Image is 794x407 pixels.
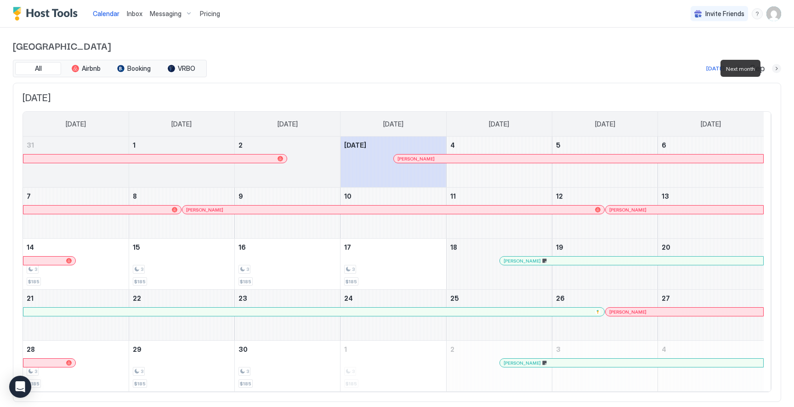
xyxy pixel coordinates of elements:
a: Sunday [57,112,95,137]
td: September 30, 2025 [235,341,340,392]
span: [DATE] [66,120,86,128]
a: Saturday [692,112,730,137]
a: September 29, 2025 [129,341,234,358]
span: Booking [127,64,151,73]
td: September 29, 2025 [129,341,234,392]
a: September 14, 2025 [23,239,129,256]
button: [DATE] [705,63,726,74]
span: Calendar [93,10,119,17]
a: Wednesday [374,112,413,137]
span: [PERSON_NAME] [504,360,541,366]
div: [PERSON_NAME] [609,207,760,213]
span: 3 [34,368,37,374]
span: [DATE] [171,120,192,128]
button: VRBO [159,62,204,75]
span: 6 [662,141,666,149]
a: Monday [162,112,201,137]
span: $185 [134,279,146,285]
td: September 15, 2025 [129,239,234,290]
td: September 25, 2025 [446,290,552,341]
span: [DATE] [278,120,298,128]
span: 1 [133,141,136,149]
a: September 26, 2025 [552,290,658,307]
a: September 7, 2025 [23,188,129,205]
span: 8 [133,192,137,200]
span: 19 [556,243,563,251]
td: September 4, 2025 [446,137,552,188]
span: 3 [246,266,249,272]
span: [DATE] [383,120,403,128]
div: [PERSON_NAME] [609,309,760,315]
a: September 8, 2025 [129,188,234,205]
span: $185 [28,381,40,387]
a: September 2, 2025 [235,137,340,154]
a: September 4, 2025 [447,137,552,154]
td: September 22, 2025 [129,290,234,341]
a: September 19, 2025 [552,239,658,256]
span: 4 [450,141,455,149]
span: 14 [27,243,34,251]
td: September 26, 2025 [552,290,658,341]
a: September 27, 2025 [658,290,764,307]
span: 3 [34,266,37,272]
a: September 17, 2025 [340,239,446,256]
td: September 24, 2025 [340,290,446,341]
a: September 23, 2025 [235,290,340,307]
div: [PERSON_NAME] [186,207,601,213]
td: September 6, 2025 [658,137,764,188]
td: September 2, 2025 [235,137,340,188]
a: Calendar [93,9,119,18]
span: $185 [28,279,40,285]
span: 21 [27,294,34,302]
a: September 24, 2025 [340,290,446,307]
span: 3 [556,345,561,353]
td: September 21, 2025 [23,290,129,341]
td: September 19, 2025 [552,239,658,290]
td: September 18, 2025 [446,239,552,290]
span: 25 [450,294,459,302]
span: 3 [246,368,249,374]
td: September 16, 2025 [235,239,340,290]
td: September 1, 2025 [129,137,234,188]
button: Airbnb [63,62,109,75]
span: [DATE] [701,120,721,128]
a: September 13, 2025 [658,188,764,205]
a: Host Tools Logo [13,7,82,21]
span: 2 [238,141,243,149]
span: Airbnb [82,64,101,73]
td: September 17, 2025 [340,239,446,290]
a: October 4, 2025 [658,341,764,358]
a: September 3, 2025 [340,137,446,154]
span: 31 [27,141,34,149]
span: [PERSON_NAME] [609,207,647,213]
a: September 6, 2025 [658,137,764,154]
span: 20 [662,243,670,251]
a: Friday [586,112,624,137]
a: September 15, 2025 [129,239,234,256]
a: Thursday [480,112,518,137]
span: 3 [141,266,143,272]
span: 9 [238,192,243,200]
span: [PERSON_NAME] [397,156,435,162]
td: September 11, 2025 [446,188,552,239]
td: October 4, 2025 [658,341,764,392]
td: October 1, 2025 [340,341,446,392]
td: September 5, 2025 [552,137,658,188]
div: [PERSON_NAME] [397,156,760,162]
td: September 7, 2025 [23,188,129,239]
span: 16 [238,243,246,251]
td: October 3, 2025 [552,341,658,392]
span: $185 [134,381,146,387]
span: [PERSON_NAME] [504,258,541,264]
div: menu [752,8,763,19]
button: Booking [111,62,157,75]
td: September 28, 2025 [23,341,129,392]
td: September 8, 2025 [129,188,234,239]
span: 13 [662,192,669,200]
td: September 27, 2025 [658,290,764,341]
span: VRBO [178,64,195,73]
span: 29 [133,345,142,353]
span: 30 [238,345,248,353]
td: August 31, 2025 [23,137,129,188]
